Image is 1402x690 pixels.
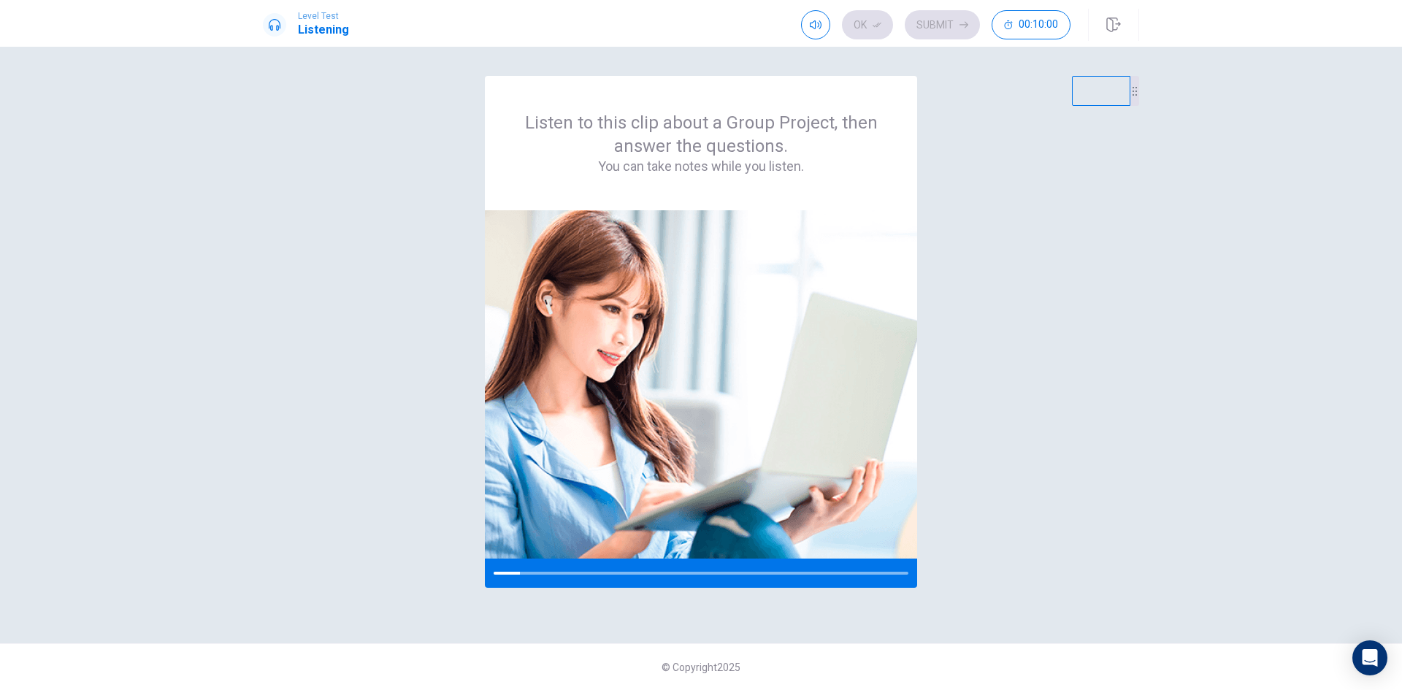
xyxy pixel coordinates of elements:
img: passage image [485,210,917,559]
span: © Copyright 2025 [662,662,740,673]
div: Open Intercom Messenger [1352,640,1387,675]
div: Listen to this clip about a Group Project, then answer the questions. [520,111,882,175]
span: 00:10:00 [1019,19,1058,31]
h4: You can take notes while you listen. [520,158,882,175]
span: Level Test [298,11,349,21]
h1: Listening [298,21,349,39]
button: 00:10:00 [992,10,1070,39]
